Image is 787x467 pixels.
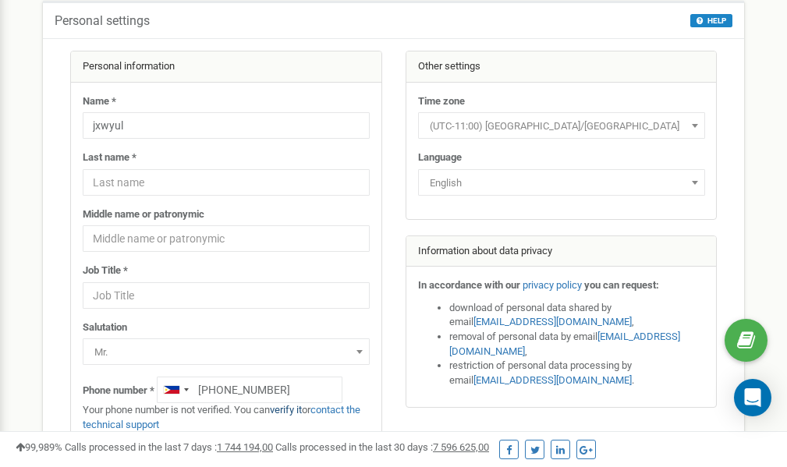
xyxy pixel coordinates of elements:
[275,441,489,453] span: Calls processed in the last 30 days :
[473,374,632,386] a: [EMAIL_ADDRESS][DOMAIN_NAME]
[473,316,632,327] a: [EMAIL_ADDRESS][DOMAIN_NAME]
[449,301,705,330] li: download of personal data shared by email ,
[157,377,342,403] input: +1-800-555-55-55
[83,403,370,432] p: Your phone number is not verified. You can or
[83,320,127,335] label: Salutation
[65,441,273,453] span: Calls processed in the last 7 days :
[83,150,136,165] label: Last name *
[690,14,732,27] button: HELP
[406,236,717,267] div: Information about data privacy
[83,404,360,430] a: contact the technical support
[433,441,489,453] u: 7 596 625,00
[71,51,381,83] div: Personal information
[83,94,116,109] label: Name *
[83,169,370,196] input: Last name
[158,377,193,402] div: Telephone country code
[55,14,150,28] h5: Personal settings
[83,384,154,398] label: Phone number *
[584,279,659,291] strong: you can request:
[449,359,705,387] li: restriction of personal data processing by email .
[270,404,302,416] a: verify it
[418,169,705,196] span: English
[83,338,370,365] span: Mr.
[418,112,705,139] span: (UTC-11:00) Pacific/Midway
[418,279,520,291] strong: In accordance with our
[83,264,128,278] label: Job Title *
[418,94,465,109] label: Time zone
[83,112,370,139] input: Name
[424,172,700,194] span: English
[424,115,700,137] span: (UTC-11:00) Pacific/Midway
[16,441,62,453] span: 99,989%
[406,51,717,83] div: Other settings
[418,150,462,165] label: Language
[217,441,273,453] u: 1 744 194,00
[83,207,204,222] label: Middle name or patronymic
[449,331,680,357] a: [EMAIL_ADDRESS][DOMAIN_NAME]
[523,279,582,291] a: privacy policy
[83,282,370,309] input: Job Title
[734,379,771,416] div: Open Intercom Messenger
[88,341,364,363] span: Mr.
[83,225,370,252] input: Middle name or patronymic
[449,330,705,359] li: removal of personal data by email ,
